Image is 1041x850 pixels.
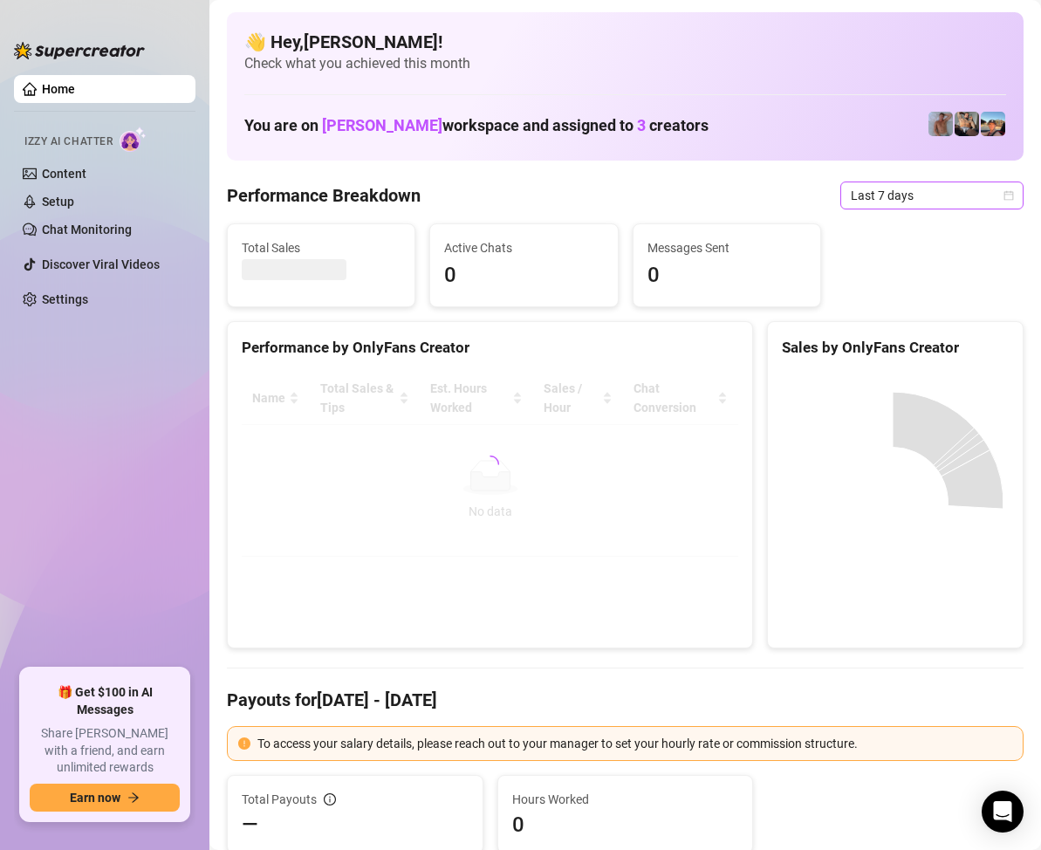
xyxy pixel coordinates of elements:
span: 0 [512,811,739,839]
div: Sales by OnlyFans Creator [782,336,1009,360]
a: Chat Monitoring [42,223,132,236]
a: Home [42,82,75,96]
div: Performance by OnlyFans Creator [242,336,738,360]
h1: You are on workspace and assigned to creators [244,116,709,135]
h4: Payouts for [DATE] - [DATE] [227,688,1024,712]
button: Earn nowarrow-right [30,784,180,812]
span: Messages Sent [647,238,806,257]
a: Discover Viral Videos [42,257,160,271]
div: To access your salary details, please reach out to your manager to set your hourly rate or commis... [257,734,1012,753]
span: 0 [647,259,806,292]
span: Hours Worked [512,790,739,809]
img: George [955,112,979,136]
a: Settings [42,292,88,306]
img: Zach [981,112,1005,136]
span: — [242,811,258,839]
span: Earn now [70,791,120,805]
span: Izzy AI Chatter [24,134,113,150]
div: Open Intercom Messenger [982,791,1024,833]
span: loading [481,455,500,474]
img: logo-BBDzfeDw.svg [14,42,145,59]
span: exclamation-circle [238,737,250,750]
h4: Performance Breakdown [227,183,421,208]
span: Active Chats [444,238,603,257]
a: Setup [42,195,74,209]
span: calendar [1003,190,1014,201]
span: Last 7 days [851,182,1013,209]
span: info-circle [324,793,336,805]
span: 0 [444,259,603,292]
span: arrow-right [127,792,140,804]
img: Joey [928,112,953,136]
h4: 👋 Hey, [PERSON_NAME] ! [244,30,1006,54]
span: [PERSON_NAME] [322,116,442,134]
span: Total Payouts [242,790,317,809]
span: Total Sales [242,238,401,257]
span: Share [PERSON_NAME] with a friend, and earn unlimited rewards [30,725,180,777]
span: 🎁 Get $100 in AI Messages [30,684,180,718]
img: AI Chatter [120,127,147,152]
a: Content [42,167,86,181]
span: 3 [637,116,646,134]
span: Check what you achieved this month [244,54,1006,73]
